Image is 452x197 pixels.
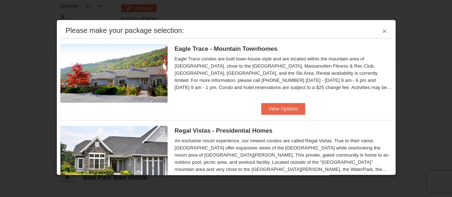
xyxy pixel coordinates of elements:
[60,126,168,184] img: 19218991-1-902409a9.jpg
[261,103,305,114] button: View Options
[175,127,273,134] span: Regal Vistas - Presidential Homes
[382,28,387,35] button: ×
[175,55,392,91] div: Eagle Trace condos are built town-house style and are located within the mountain area of [GEOGRA...
[175,45,278,52] span: Eagle Trace - Mountain Townhomes
[60,44,168,103] img: 19218983-1-9b289e55.jpg
[66,27,184,34] div: Please make your package selection:
[175,137,392,173] div: An exclusive resort experience, our newest condos are called Regal Vistas. True to their name, [G...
